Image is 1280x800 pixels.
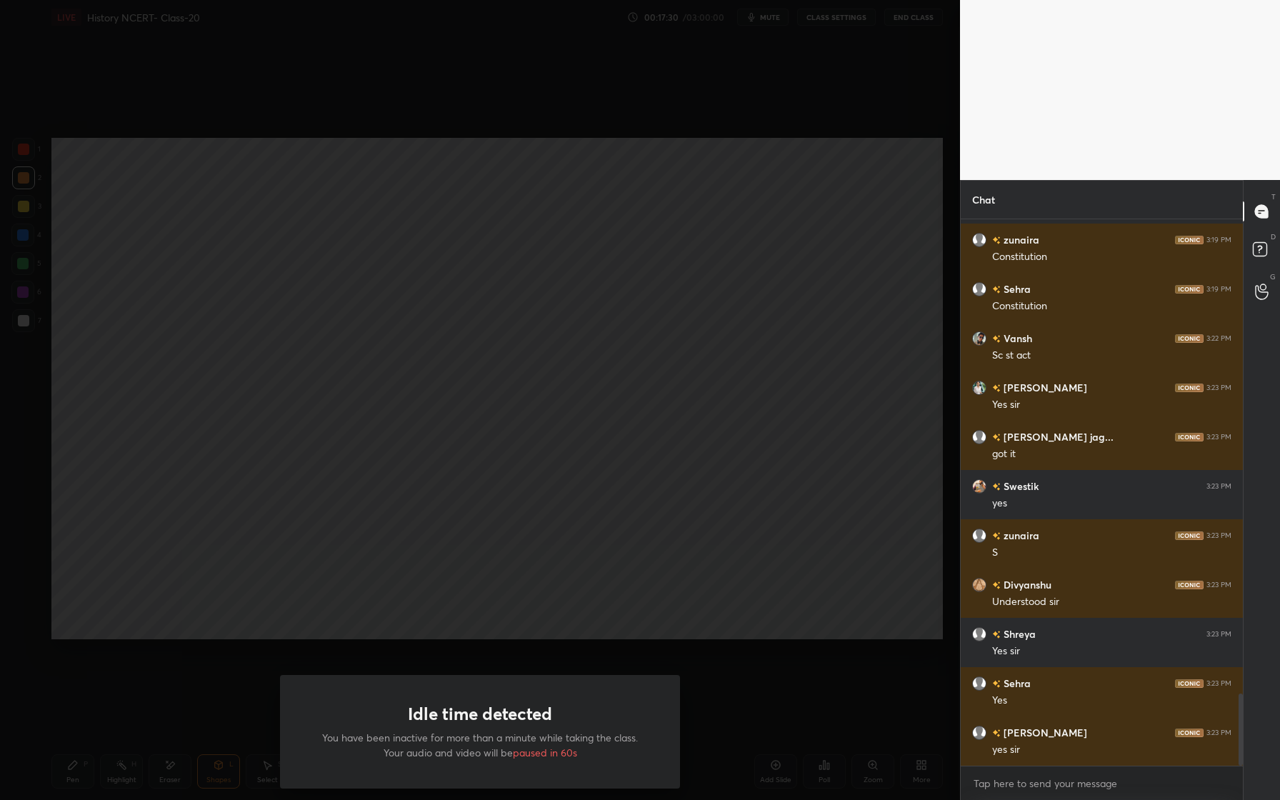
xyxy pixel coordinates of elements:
[1175,679,1204,688] img: iconic-dark.1390631f.png
[972,726,986,740] img: default.png
[1206,729,1231,737] div: 3:23 PM
[1206,630,1231,639] div: 3:23 PM
[992,349,1231,363] div: Sc st act
[1206,679,1231,688] div: 3:23 PM
[1175,729,1204,737] img: iconic-dark.1390631f.png
[1206,285,1231,294] div: 3:19 PM
[1206,581,1231,589] div: 3:23 PM
[1175,285,1204,294] img: iconic-dark.1390631f.png
[314,730,646,760] p: You have been inactive for more than a minute while taking the class. Your audio and video will be
[972,479,986,494] img: c0a68aa5f6904b63a445c3af21fc34fd.jpg
[1175,531,1204,540] img: iconic-dark.1390631f.png
[1175,581,1204,589] img: iconic-dark.1390631f.png
[992,447,1231,461] div: got it
[992,595,1231,609] div: Understood sir
[1270,271,1276,282] p: G
[992,644,1231,659] div: Yes sir
[992,694,1231,708] div: Yes
[992,743,1231,757] div: yes sir
[1001,626,1036,641] h6: Shreya
[972,627,986,641] img: default.png
[972,331,986,346] img: cfb13ffe98114854bba5199f6fb02039.jpg
[992,384,1001,392] img: no-rating-badge.077c3623.svg
[992,680,1001,688] img: no-rating-badge.077c3623.svg
[1001,479,1039,494] h6: Swestik
[1001,528,1039,543] h6: zunaira
[992,286,1001,294] img: no-rating-badge.077c3623.svg
[1001,232,1039,247] h6: zunaira
[961,181,1006,219] p: Chat
[972,676,986,691] img: default.png
[992,729,1001,737] img: no-rating-badge.077c3623.svg
[1175,433,1204,441] img: iconic-dark.1390631f.png
[992,532,1001,540] img: no-rating-badge.077c3623.svg
[1206,531,1231,540] div: 3:23 PM
[1206,384,1231,392] div: 3:23 PM
[1001,577,1051,592] h6: Divyanshu
[1001,331,1032,346] h6: Vansh
[972,578,986,592] img: ced8d7438a614965a4f0f868151a6b24.jpg
[992,631,1001,639] img: no-rating-badge.077c3623.svg
[1001,281,1031,296] h6: Sehra
[1206,433,1231,441] div: 3:23 PM
[1271,191,1276,202] p: T
[972,233,986,247] img: default.png
[992,483,1001,491] img: no-rating-badge.077c3623.svg
[992,434,1001,441] img: no-rating-badge.077c3623.svg
[961,219,1243,766] div: grid
[513,746,577,759] span: paused in 60s
[1206,482,1231,491] div: 3:23 PM
[972,529,986,543] img: default.png
[1001,429,1114,444] h6: [PERSON_NAME] jag...
[992,299,1231,314] div: Constitution
[1001,380,1087,395] h6: [PERSON_NAME]
[992,236,1001,244] img: no-rating-badge.077c3623.svg
[992,398,1231,412] div: Yes sir
[408,704,552,724] h1: Idle time detected
[1175,236,1204,244] img: iconic-dark.1390631f.png
[1206,236,1231,244] div: 3:19 PM
[1271,231,1276,242] p: D
[992,546,1231,560] div: S
[972,282,986,296] img: default.png
[972,381,986,395] img: f38d3fea6d3841bb86e0e26783447dfb.jpg
[992,335,1001,343] img: no-rating-badge.077c3623.svg
[1001,725,1087,740] h6: [PERSON_NAME]
[972,430,986,444] img: default.png
[1001,676,1031,691] h6: Sehra
[1175,334,1204,343] img: iconic-dark.1390631f.png
[992,496,1231,511] div: yes
[1175,384,1204,392] img: iconic-dark.1390631f.png
[1206,334,1231,343] div: 3:22 PM
[992,581,1001,589] img: no-rating-badge.077c3623.svg
[992,250,1231,264] div: Constitution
